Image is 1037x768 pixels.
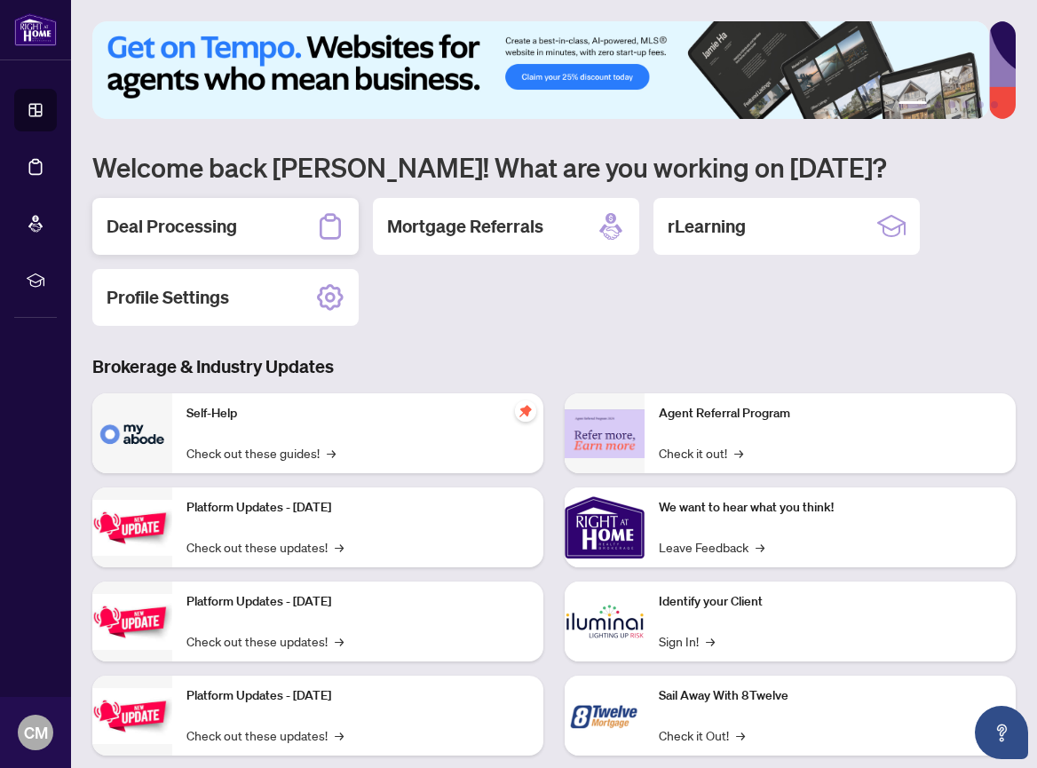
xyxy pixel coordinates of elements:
p: Platform Updates - [DATE] [186,592,529,612]
img: Identify your Client [565,582,645,661]
h2: Deal Processing [107,214,237,239]
h2: Mortgage Referrals [387,214,543,239]
p: Platform Updates - [DATE] [186,498,529,518]
a: Check out these updates!→ [186,537,344,557]
img: Agent Referral Program [565,409,645,458]
button: 3 [948,101,955,108]
p: Platform Updates - [DATE] [186,686,529,706]
span: → [756,537,764,557]
button: 6 [991,101,998,108]
p: We want to hear what you think! [659,498,1001,518]
span: → [736,725,745,745]
span: → [734,443,743,463]
img: Slide 0 [92,21,989,119]
h1: Welcome back [PERSON_NAME]! What are you working on [DATE]? [92,150,1016,184]
button: 1 [898,101,927,108]
span: → [706,631,715,651]
button: 2 [934,101,941,108]
span: → [327,443,336,463]
button: 5 [977,101,984,108]
span: → [335,631,344,651]
h2: Profile Settings [107,285,229,310]
span: CM [24,720,48,745]
img: Platform Updates - June 23, 2025 [92,688,172,744]
p: Agent Referral Program [659,404,1001,424]
span: pushpin [515,400,536,422]
a: Check it Out!→ [659,725,745,745]
a: Check out these updates!→ [186,631,344,651]
a: Check out these guides!→ [186,443,336,463]
h2: rLearning [668,214,746,239]
a: Check it out!→ [659,443,743,463]
img: logo [14,13,57,46]
a: Sign In!→ [659,631,715,651]
p: Self-Help [186,404,529,424]
p: Sail Away With 8Twelve [659,686,1001,706]
img: Self-Help [92,393,172,473]
a: Check out these updates!→ [186,725,344,745]
a: Leave Feedback→ [659,537,764,557]
span: → [335,537,344,557]
img: Platform Updates - July 21, 2025 [92,500,172,556]
img: Platform Updates - July 8, 2025 [92,594,172,650]
img: Sail Away With 8Twelve [565,676,645,756]
p: Identify your Client [659,592,1001,612]
button: Open asap [975,706,1028,759]
h3: Brokerage & Industry Updates [92,354,1016,379]
button: 4 [962,101,970,108]
img: We want to hear what you think! [565,487,645,567]
span: → [335,725,344,745]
